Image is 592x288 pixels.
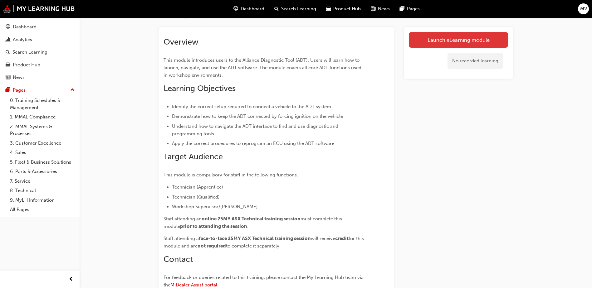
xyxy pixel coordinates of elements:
span: News [378,5,390,12]
span: Workshop Supervisor/[PERSON_NAME] [172,204,258,209]
a: 6. Parts & Accessories [7,167,77,176]
a: car-iconProduct Hub [321,2,366,15]
span: Understand how to navigate the ADT interface to find and use diagnostic and programming tools [172,123,340,137]
span: not required [198,243,226,249]
a: News [2,72,77,83]
span: Technician (Apprentice) [172,184,223,190]
a: 4. Sales [7,148,77,157]
span: This module is compulsory for staff in the following functions. [164,172,298,178]
button: MV [578,3,589,14]
a: Product Hub [2,59,77,71]
span: car-icon [6,62,10,68]
span: learningResourceType_ELEARNING-icon [159,13,163,19]
span: Contact [164,254,193,264]
span: pages-icon [6,88,10,93]
span: For feedback or queries related to this training, please contact the My Learning Hub team via the [164,275,365,288]
a: 5. Fleet & Business Solutions [7,157,77,167]
span: online 25MY ASX Technical training session [202,216,301,222]
a: 8. Technical [7,186,77,195]
a: 2. MMAL Systems & Processes [7,122,77,138]
span: . [247,223,248,229]
div: No recorded learning [448,53,503,69]
span: Overview [164,37,198,47]
span: Staff attending a [164,236,199,241]
span: search-icon [6,50,10,55]
a: All Pages [7,205,77,214]
span: search-icon [274,5,279,13]
a: guage-iconDashboard [228,2,269,15]
span: news-icon [6,75,10,80]
span: prev-icon [69,276,73,283]
a: search-iconSearch Learning [269,2,321,15]
a: 7. Service [7,176,77,186]
span: credit [335,236,349,241]
a: Analytics [2,34,77,46]
a: 1. MMAL Compliance [7,112,77,122]
span: This module introduces users to the Alliance Diagnostic Tool (ADT). Users will learn how to launc... [164,57,363,78]
span: Search Learning [281,5,316,12]
div: Pages [13,87,26,94]
span: car-icon [326,5,331,13]
span: Apply the correct procedures to reprogram an ECU using the ADT software [172,141,334,146]
span: podium-icon [192,13,197,19]
div: Analytics [13,36,32,43]
div: Search Learning [12,49,47,56]
span: pages-icon [400,5,404,13]
a: Search Learning [2,46,77,58]
div: Dashboard [13,23,37,31]
div: Product Hub [13,61,40,69]
button: Pages [2,84,77,96]
a: Dashboard [2,21,77,33]
a: pages-iconPages [395,2,425,15]
span: Product Hub [333,5,361,12]
span: Learning Objectives [164,84,236,93]
span: guage-icon [6,24,10,30]
span: news-icon [371,5,375,13]
span: chart-icon [6,37,10,43]
span: Target Audience [164,152,223,161]
a: news-iconNews [366,2,395,15]
a: Launch eLearning module [409,32,508,48]
span: prior to attending the session [180,223,247,229]
a: 0. Training Schedules & Management [7,96,77,112]
span: Pages [407,5,420,12]
span: guage-icon [233,5,238,13]
div: News [13,74,25,81]
img: mmal [3,5,75,13]
a: 9. MyLH Information [7,195,77,205]
span: to complete it separately. [226,243,281,249]
span: Staff attending an [164,216,202,222]
button: DashboardAnalyticsSearch LearningProduct HubNews [2,20,77,84]
span: MV [580,5,587,12]
span: Technician (Qualified) [172,194,220,200]
span: up-icon [70,86,75,94]
span: will receive [311,236,335,241]
span: face-to-face 25MY ASX Technical training session [199,236,311,241]
span: Dashboard [241,5,264,12]
span: Demonstrate how to keep the ADT connected by forcing ignition on the vehicle [172,113,343,119]
span: . [217,282,218,288]
a: 3. Customer Excellence [7,138,77,148]
a: MiDealer Assist portal [170,282,217,288]
span: Identify the correct setup required to connect a vehicle to the ADT system [172,104,331,109]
